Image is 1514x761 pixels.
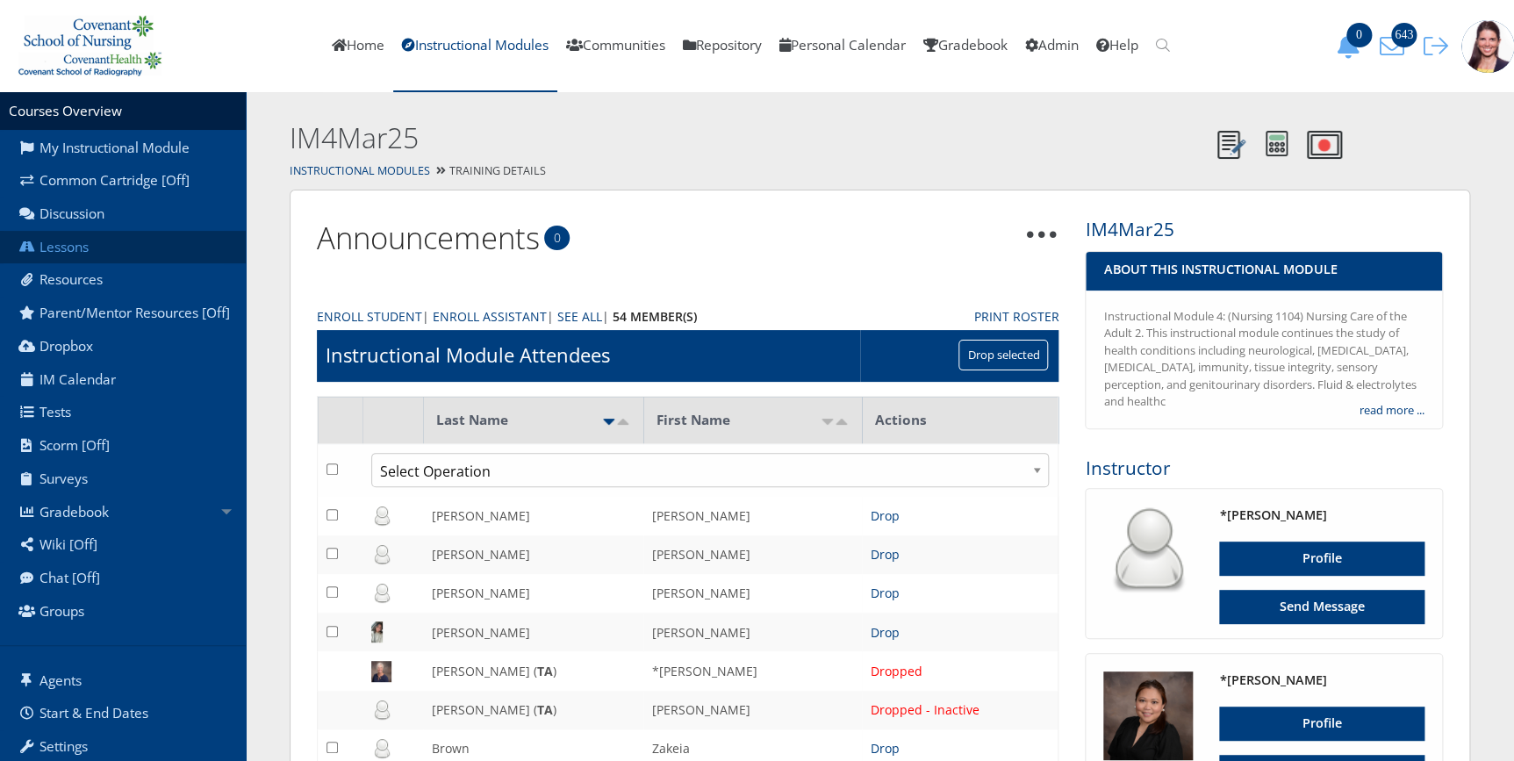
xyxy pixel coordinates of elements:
[862,397,1058,444] th: Actions
[9,102,122,120] a: Courses Overview
[1103,506,1193,596] img: user_64.png
[821,419,835,425] img: asc.png
[1461,20,1514,73] img: 1943_125_125.jpg
[871,740,900,757] a: Drop
[1217,131,1245,159] img: Notes
[544,226,570,250] span: 0
[557,307,602,326] a: See All
[871,700,1050,719] div: Dropped - Inactive
[1103,308,1424,411] div: Instructional Module 4: (Nursing 1104) Nursing Care of the Adult 2. This instructional module con...
[643,613,861,651] td: [PERSON_NAME]
[643,651,861,690] td: *[PERSON_NAME]
[871,546,900,563] a: Drop
[1330,33,1374,59] button: 0
[871,507,900,524] a: Drop
[643,691,861,729] td: [PERSON_NAME]
[1219,542,1424,576] a: Profile
[317,307,947,326] div: | | |
[1307,131,1342,159] img: Record Video Note
[616,419,630,425] img: desc.png
[423,397,643,444] th: Last Name
[423,691,643,729] td: [PERSON_NAME] ( )
[643,397,861,444] th: First Name
[537,701,553,718] b: TA
[1374,33,1417,59] button: 643
[433,307,547,326] a: Enroll Assistant
[537,663,553,679] b: TA
[1374,36,1417,54] a: 643
[871,585,900,601] a: Drop
[423,535,643,574] td: [PERSON_NAME]
[317,307,422,326] a: Enroll Student
[1219,671,1424,689] h4: *[PERSON_NAME]
[423,574,643,613] td: [PERSON_NAME]
[1360,402,1424,420] a: read more ...
[643,574,861,613] td: [PERSON_NAME]
[1219,506,1424,524] h4: *[PERSON_NAME]
[973,307,1058,326] a: Print Roster
[1219,590,1424,624] a: Send Message
[1103,671,1193,760] img: 2687_125_125.jpg
[958,340,1048,370] input: Drop selected
[423,496,643,535] td: [PERSON_NAME]
[1085,456,1443,481] h3: Instructor
[1391,23,1417,47] span: 643
[1346,23,1372,47] span: 0
[290,118,1208,158] h2: IM4Mar25
[1219,707,1424,741] a: Profile
[1330,36,1374,54] a: 0
[317,217,540,258] a: Announcements0
[1103,261,1424,278] h4: About This Instructional Module
[643,496,861,535] td: [PERSON_NAME]
[1266,131,1288,156] img: Calculator
[1085,217,1443,242] h3: IM4Mar25
[871,662,1050,680] div: Dropped
[326,341,610,369] h1: Instructional Module Attendees
[246,159,1514,184] div: Training Details
[602,419,616,425] img: asc_active.png
[290,163,430,178] a: Instructional Modules
[871,624,900,641] a: Drop
[643,535,861,574] td: [PERSON_NAME]
[835,419,849,425] img: desc.png
[423,613,643,651] td: [PERSON_NAME]
[423,651,643,690] td: [PERSON_NAME] ( )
